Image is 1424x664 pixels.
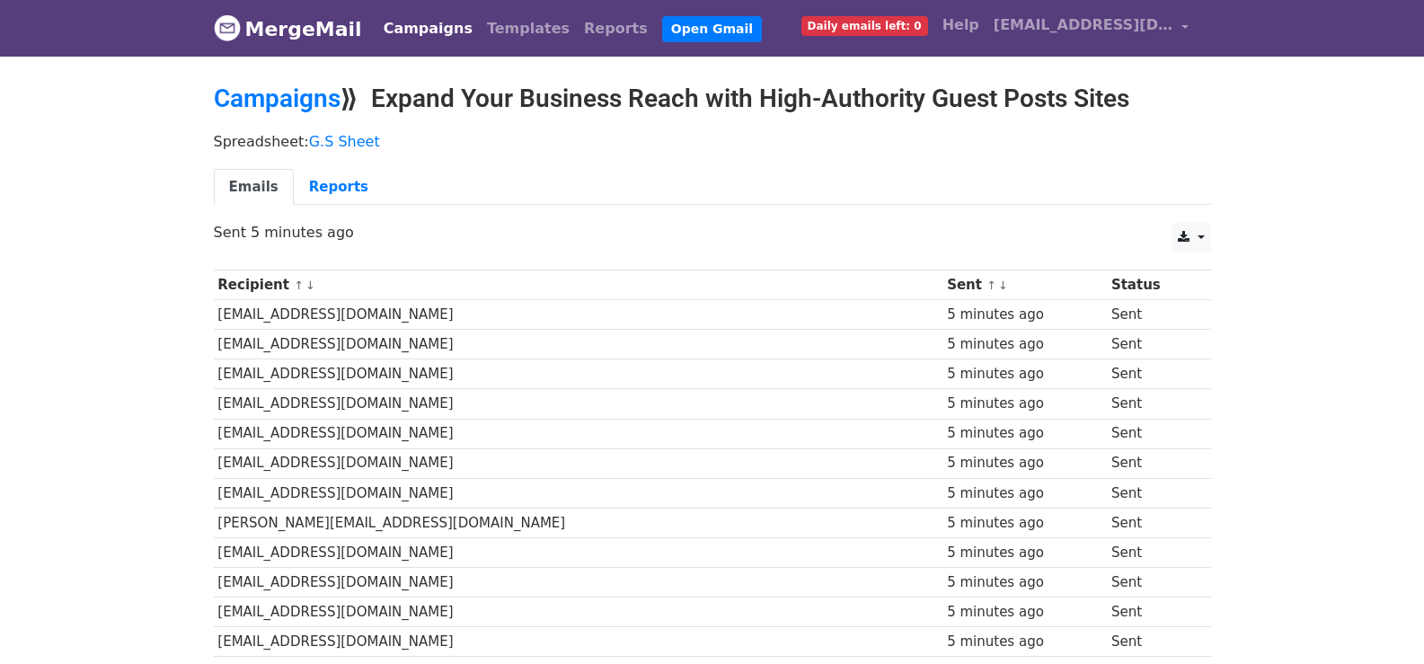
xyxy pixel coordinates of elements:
a: Campaigns [214,84,341,113]
th: Status [1107,270,1197,300]
a: Templates [480,11,577,47]
a: Emails [214,169,294,206]
p: Sent 5 minutes ago [214,223,1211,242]
a: MergeMail [214,10,362,48]
a: Reports [294,169,384,206]
div: 5 minutes ago [947,453,1102,474]
a: Campaigns [376,11,480,47]
td: Sent [1107,627,1197,657]
div: 5 minutes ago [947,602,1102,623]
div: 5 minutes ago [947,572,1102,593]
a: Open Gmail [662,16,762,42]
th: Sent [942,270,1107,300]
td: Sent [1107,478,1197,508]
td: [EMAIL_ADDRESS][DOMAIN_NAME] [214,598,943,627]
td: Sent [1107,389,1197,419]
td: [EMAIL_ADDRESS][DOMAIN_NAME] [214,330,943,359]
div: 5 minutes ago [947,334,1102,355]
a: ↑ [294,279,304,292]
td: [EMAIL_ADDRESS][DOMAIN_NAME] [214,448,943,478]
a: Help [935,7,986,43]
td: Sent [1107,419,1197,448]
td: [PERSON_NAME][EMAIL_ADDRESS][DOMAIN_NAME] [214,508,943,537]
td: Sent [1107,598,1197,627]
a: Reports [577,11,655,47]
a: ↓ [998,279,1008,292]
span: Daily emails left: 0 [801,16,928,36]
h2: ⟫ Expand Your Business Reach with High-Authority Guest Posts Sites [214,84,1211,114]
td: Sent [1107,568,1197,598]
td: [EMAIL_ADDRESS][DOMAIN_NAME] [214,300,943,330]
div: 5 minutes ago [947,543,1102,563]
th: Recipient [214,270,943,300]
td: Sent [1107,330,1197,359]
td: Sent [1107,448,1197,478]
td: [EMAIL_ADDRESS][DOMAIN_NAME] [214,419,943,448]
div: 5 minutes ago [947,364,1102,385]
td: [EMAIL_ADDRESS][DOMAIN_NAME] [214,359,943,389]
div: 5 minutes ago [947,632,1102,652]
a: ↓ [305,279,315,292]
td: [EMAIL_ADDRESS][DOMAIN_NAME] [214,537,943,567]
p: Spreadsheet: [214,132,1211,151]
a: G.S Sheet [309,133,380,150]
div: 5 minutes ago [947,305,1102,325]
div: 5 minutes ago [947,483,1102,504]
a: Daily emails left: 0 [794,7,935,43]
td: Sent [1107,537,1197,567]
div: 5 minutes ago [947,513,1102,534]
span: [EMAIL_ADDRESS][DOMAIN_NAME] [994,14,1173,36]
td: [EMAIL_ADDRESS][DOMAIN_NAME] [214,478,943,508]
a: ↑ [986,279,996,292]
td: [EMAIL_ADDRESS][DOMAIN_NAME] [214,627,943,657]
div: 5 minutes ago [947,423,1102,444]
td: [EMAIL_ADDRESS][DOMAIN_NAME] [214,389,943,419]
td: Sent [1107,300,1197,330]
td: Sent [1107,359,1197,389]
div: 5 minutes ago [947,394,1102,414]
img: MergeMail logo [214,14,241,41]
td: [EMAIL_ADDRESS][DOMAIN_NAME] [214,568,943,598]
td: Sent [1107,508,1197,537]
a: [EMAIL_ADDRESS][DOMAIN_NAME] [986,7,1197,49]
